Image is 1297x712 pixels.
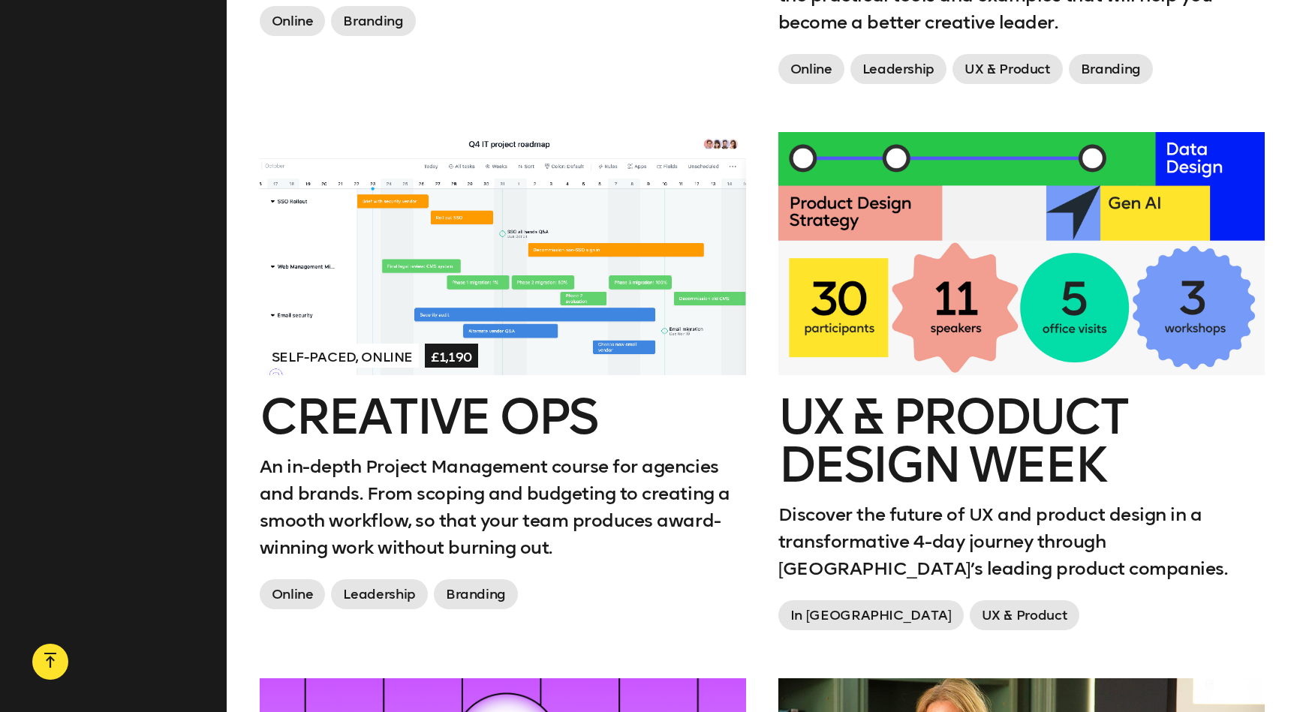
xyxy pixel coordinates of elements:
span: Leadership [850,54,946,84]
p: An in-depth Project Management course for agencies and brands. From scoping and budgeting to crea... [260,453,746,561]
span: UX & Product [970,600,1080,630]
span: UX & Product [952,54,1063,84]
span: Branding [434,579,518,609]
span: Branding [1069,54,1153,84]
span: Online [260,579,326,609]
span: Branding [331,6,415,36]
h2: UX & Product Design Week [778,393,1265,489]
span: Online [778,54,844,84]
span: Leadership [331,579,427,609]
h2: Creative Ops [260,393,746,441]
span: Self-paced, Online [266,344,420,368]
span: £1,190 [425,344,478,368]
span: In [GEOGRAPHIC_DATA] [778,600,964,630]
p: Discover the future of UX and product design in a transformative 4-day journey through [GEOGRAPHI... [778,501,1265,582]
a: Self-paced, Online£1,190Creative OpsAn in-depth Project Management course for agencies and brands... [260,132,746,615]
a: UX & Product Design WeekDiscover the future of UX and product design in a transformative 4-day jo... [778,132,1265,636]
span: Online [260,6,326,36]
